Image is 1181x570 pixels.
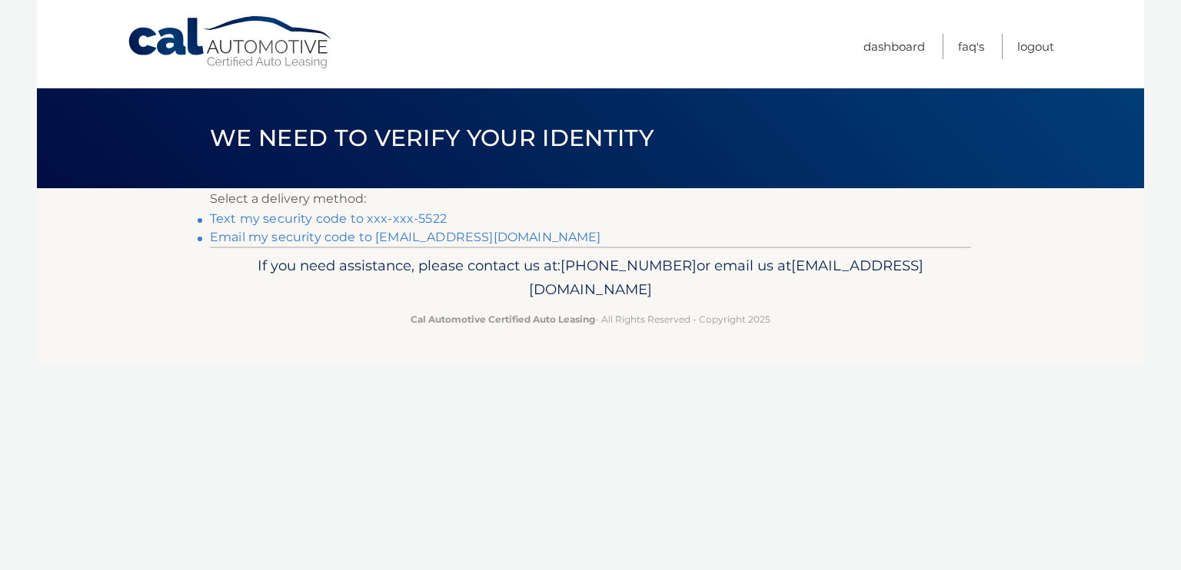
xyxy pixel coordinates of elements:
[210,124,654,152] span: We need to verify your identity
[958,34,984,59] a: FAQ's
[220,254,961,303] p: If you need assistance, please contact us at: or email us at
[210,188,971,210] p: Select a delivery method:
[210,230,601,244] a: Email my security code to [EMAIL_ADDRESS][DOMAIN_NAME]
[411,313,595,325] strong: Cal Automotive Certified Auto Leasing
[863,34,925,59] a: Dashboard
[210,211,447,226] a: Text my security code to xxx-xxx-5522
[127,15,334,70] a: Cal Automotive
[220,311,961,327] p: - All Rights Reserved - Copyright 2025
[1017,34,1054,59] a: Logout
[561,257,697,274] span: [PHONE_NUMBER]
